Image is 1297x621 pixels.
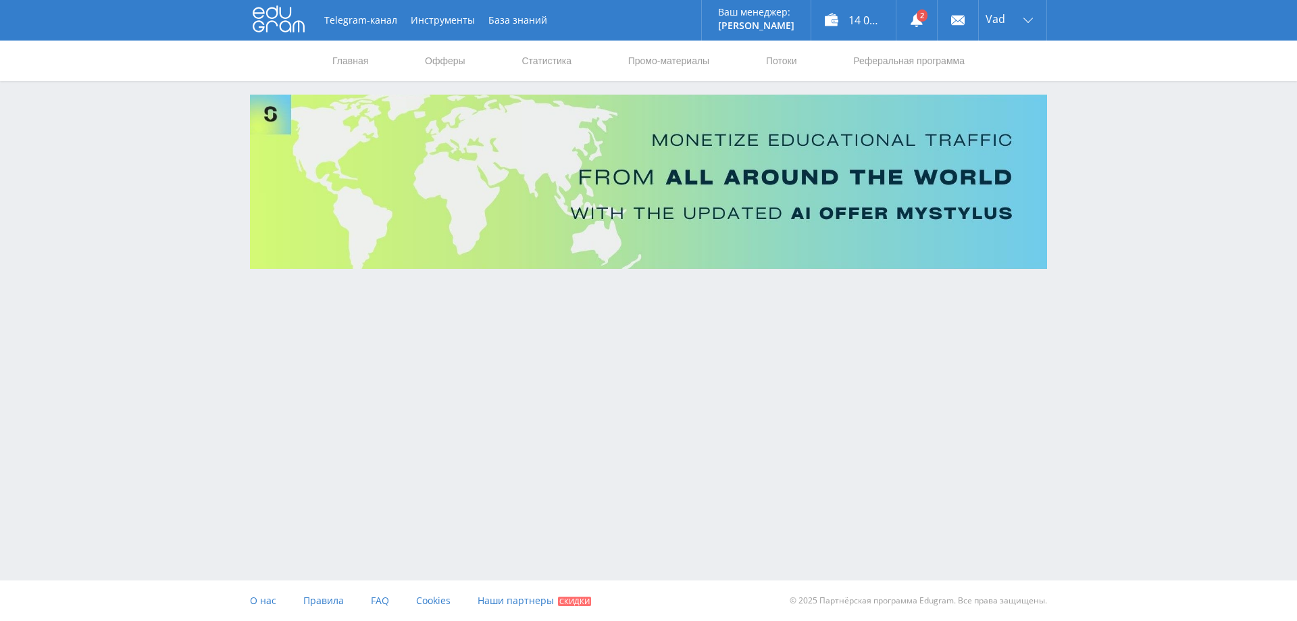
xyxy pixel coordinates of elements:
a: Реферальная программа [852,41,966,81]
a: Cookies [416,580,451,621]
span: Наши партнеры [478,594,554,607]
a: Промо-материалы [627,41,711,81]
a: FAQ [371,580,389,621]
span: Cookies [416,594,451,607]
a: Правила [303,580,344,621]
p: Ваш менеджер: [718,7,794,18]
span: Vad [986,14,1005,24]
span: О нас [250,594,276,607]
span: FAQ [371,594,389,607]
a: О нас [250,580,276,621]
span: Скидки [558,597,591,606]
a: Наши партнеры Скидки [478,580,591,621]
span: Правила [303,594,344,607]
div: © 2025 Партнёрская программа Edugram. Все права защищены. [655,580,1047,621]
a: Офферы [424,41,467,81]
img: Banner [250,95,1047,269]
a: Потоки [765,41,798,81]
p: [PERSON_NAME] [718,20,794,31]
a: Статистика [520,41,573,81]
a: Главная [331,41,370,81]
